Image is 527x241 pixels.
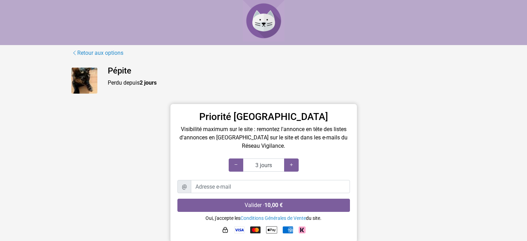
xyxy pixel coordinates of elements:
[250,226,261,233] img: Mastercard
[177,125,350,150] p: Visibilité maximum sur le site : remontez l'annonce en tête des listes d'annonces en [GEOGRAPHIC_...
[108,79,456,87] p: Perdu depuis
[177,199,350,212] button: Valider ·10,00 €
[177,111,350,123] h3: Priorité [GEOGRAPHIC_DATA]
[222,226,229,233] img: HTTPS : paiement sécurisé
[191,180,350,193] input: Adresse e-mail
[299,226,306,233] img: Klarna
[266,224,277,235] img: Apple Pay
[140,79,157,86] strong: 2 jours
[283,226,293,233] img: American Express
[234,226,245,233] img: Visa
[264,202,283,208] strong: 10,00 €
[205,215,322,221] small: Oui, j'accepte les du site.
[177,180,191,193] span: @
[108,66,456,76] h4: Pépite
[71,49,124,58] a: Retour aux options
[240,215,306,221] a: Conditions Générales de Vente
